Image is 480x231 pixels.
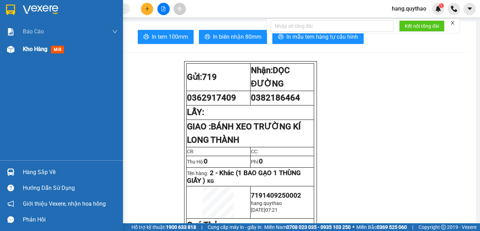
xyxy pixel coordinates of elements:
span: Nhận: [60,7,77,14]
span: BÁNH XEO TRƯỜNG KÍ LONG THÀNH [60,33,106,94]
span: Cung cấp máy in - giấy in: [208,223,262,231]
span: printer [278,34,284,40]
img: solution-icon [7,28,14,36]
span: Gửi: [6,7,17,14]
img: icon-new-feature [435,6,441,12]
span: Hỗ trợ kỹ thuật: [131,223,196,231]
span: ⚪️ [352,226,355,229]
div: DỌC ĐƯỜNG [60,6,109,23]
span: hang.quythao [251,200,282,206]
span: 0 [259,158,263,165]
span: printer [205,34,210,40]
div: 0362917409 [6,14,55,24]
span: file-add [161,6,166,11]
div: 719 [6,6,55,14]
span: 1 [440,3,442,8]
button: Kết nối tổng đài [399,20,445,32]
button: caret-down [463,3,476,15]
span: Kết nối tổng đài [405,22,439,30]
span: message [7,216,14,223]
span: 0382186464 [251,93,300,103]
span: 7191409250002 [251,192,301,199]
span: printer [143,34,149,40]
input: Nhập số tổng đài [271,20,394,32]
button: printerIn tem 100mm [138,30,194,44]
span: In tem 100mm [152,32,188,41]
strong: Quý Thảo [187,220,223,230]
img: phone-icon [451,6,457,12]
span: In biên nhận 80mm [213,32,261,41]
button: printerIn biên nhận 80mm [199,30,267,44]
span: KG [207,178,214,184]
span: BÁNH XEO TRƯỜNG KÍ LONG THÀNH [187,122,301,145]
span: | [412,223,413,231]
strong: GIAO : [187,122,301,145]
div: Hàng sắp về [23,167,118,178]
button: aim [174,3,186,15]
span: close [450,20,455,25]
div: 0382186464 [60,23,109,33]
strong: 0708 023 035 - 0935 103 250 [286,224,351,230]
span: Kho hàng [23,46,47,52]
span: Miền Bắc [356,223,407,231]
img: warehouse-icon [7,168,14,176]
button: file-add [157,3,170,15]
img: logo-vxr [6,5,15,15]
span: question-circle [7,185,14,191]
button: plus [141,3,153,15]
td: CR: [187,147,251,156]
span: mới [51,46,64,53]
td: Thu Hộ: [187,156,251,167]
span: Giới thiệu Vexere, nhận hoa hồng [23,199,106,208]
strong: 1900 633 818 [166,224,196,230]
td: Phí: [250,156,314,167]
strong: 0369 525 060 [377,224,407,230]
strong: LẤY: [187,107,204,117]
span: notification [7,200,14,207]
span: plus [145,6,150,11]
span: DỌC ĐƯỜNG [251,65,290,89]
span: | [201,223,202,231]
span: hang.quythao [386,4,432,13]
sup: 1 [439,3,444,8]
span: copyright [441,225,446,230]
button: printerIn mẫu tem hàng tự cấu hình [272,30,364,44]
strong: Gửi: [187,72,217,82]
div: Hướng dẫn sử dụng [23,183,118,193]
div: Phản hồi [23,214,118,225]
span: 07:21 [265,207,278,213]
span: 2 - Khác (1 BAO GẠO 1 THÙNG GIẤY ) [187,169,301,185]
p: Tên hàng: [187,169,313,185]
span: In mẫu tem hàng tự cấu hình [286,32,358,41]
span: Miền Nam [264,223,351,231]
span: aim [177,6,182,11]
span: 0 [204,158,208,165]
span: 0362917409 [187,93,236,103]
span: caret-down [467,6,473,12]
span: [DATE] [251,207,265,213]
span: down [112,29,118,34]
span: 719 [202,72,217,82]
td: CC: [250,147,314,156]
span: Báo cáo [23,27,44,36]
span: DĐ: [60,37,70,44]
img: warehouse-icon [7,46,14,53]
strong: Nhận: [251,65,290,89]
